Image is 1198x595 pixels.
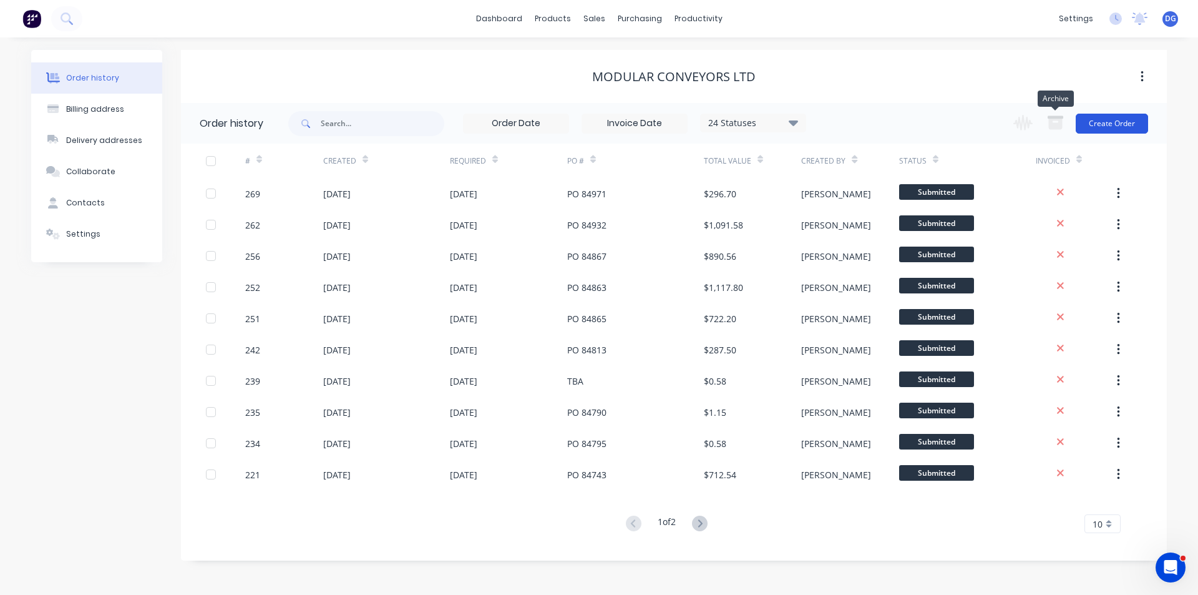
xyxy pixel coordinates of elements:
div: $1,091.58 [704,219,743,232]
span: Submitted [899,434,974,450]
a: dashboard [470,9,528,28]
div: 239 [245,375,260,388]
div: [DATE] [323,343,351,357]
span: Submitted [899,403,974,418]
div: $890.56 [704,250,736,263]
div: productivity [668,9,729,28]
div: Total Value [704,155,751,167]
div: [DATE] [450,219,477,232]
div: [DATE] [323,375,351,388]
div: $712.54 [704,468,736,481]
img: Factory [22,9,41,28]
div: Created [323,144,450,178]
div: PO # [567,155,584,167]
div: [PERSON_NAME] [801,343,871,357]
input: Invoice Date [582,114,687,133]
div: 242 [245,343,260,357]
div: [PERSON_NAME] [801,468,871,481]
div: [DATE] [323,312,351,325]
div: [DATE] [450,312,477,325]
button: Settings [31,219,162,250]
div: 221 [245,468,260,481]
div: PO 84790 [567,406,606,419]
div: [PERSON_NAME] [801,406,871,419]
div: PO 84813 [567,343,606,357]
span: 10 [1093,518,1103,531]
div: Created [323,155,356,167]
div: Status [899,144,1036,178]
div: [DATE] [450,187,477,200]
div: Collaborate [66,166,115,177]
div: [PERSON_NAME] [801,219,871,232]
div: Created By [801,155,845,167]
div: [DATE] [323,219,351,232]
div: [DATE] [323,187,351,200]
div: Modular Conveyors Ltd [592,69,756,84]
span: Submitted [899,278,974,293]
div: PO # [567,144,704,178]
div: PO 84932 [567,219,606,232]
div: [PERSON_NAME] [801,437,871,450]
div: sales [577,9,611,28]
div: purchasing [611,9,668,28]
div: 269 [245,187,260,200]
span: Submitted [899,340,974,356]
div: Required [450,144,567,178]
div: [PERSON_NAME] [801,187,871,200]
span: DG [1165,13,1176,24]
div: Order history [200,116,263,131]
div: [DATE] [450,343,477,357]
div: Invoiced [1036,155,1070,167]
div: Archive [1038,91,1074,107]
span: Submitted [899,184,974,200]
iframe: Intercom live chat [1156,553,1186,583]
div: PO 84863 [567,281,606,294]
input: Search... [321,111,444,136]
div: PO 84795 [567,437,606,450]
button: Contacts [31,187,162,219]
input: Order Date [464,114,568,133]
div: [DATE] [323,437,351,450]
div: TBA [567,375,583,388]
div: [DATE] [323,406,351,419]
div: $0.58 [704,437,726,450]
div: 252 [245,281,260,294]
div: # [245,144,323,178]
span: Submitted [899,247,974,262]
div: 262 [245,219,260,232]
div: 256 [245,250,260,263]
div: PO 84971 [567,187,606,200]
div: $0.58 [704,375,726,388]
div: $1,117.80 [704,281,743,294]
div: [DATE] [450,468,477,481]
div: Status [899,155,927,167]
div: [DATE] [450,375,477,388]
button: Billing address [31,94,162,125]
div: [DATE] [450,250,477,263]
div: [PERSON_NAME] [801,312,871,325]
div: [PERSON_NAME] [801,281,871,294]
span: Submitted [899,465,974,481]
div: 1 of 2 [658,515,676,533]
span: Submitted [899,371,974,387]
button: Collaborate [31,156,162,187]
button: Create Order [1076,114,1148,134]
div: $722.20 [704,312,736,325]
div: [DATE] [323,468,351,481]
div: Order history [66,72,119,84]
div: products [528,9,577,28]
div: # [245,155,250,167]
div: [DATE] [450,281,477,294]
span: Submitted [899,309,974,325]
span: Submitted [899,215,974,231]
div: PO 84865 [567,312,606,325]
div: Required [450,155,486,167]
div: Total Value [704,144,801,178]
div: PO 84743 [567,468,606,481]
div: [PERSON_NAME] [801,250,871,263]
div: 235 [245,406,260,419]
div: 251 [245,312,260,325]
div: [DATE] [323,250,351,263]
div: 234 [245,437,260,450]
div: Billing address [66,104,124,115]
